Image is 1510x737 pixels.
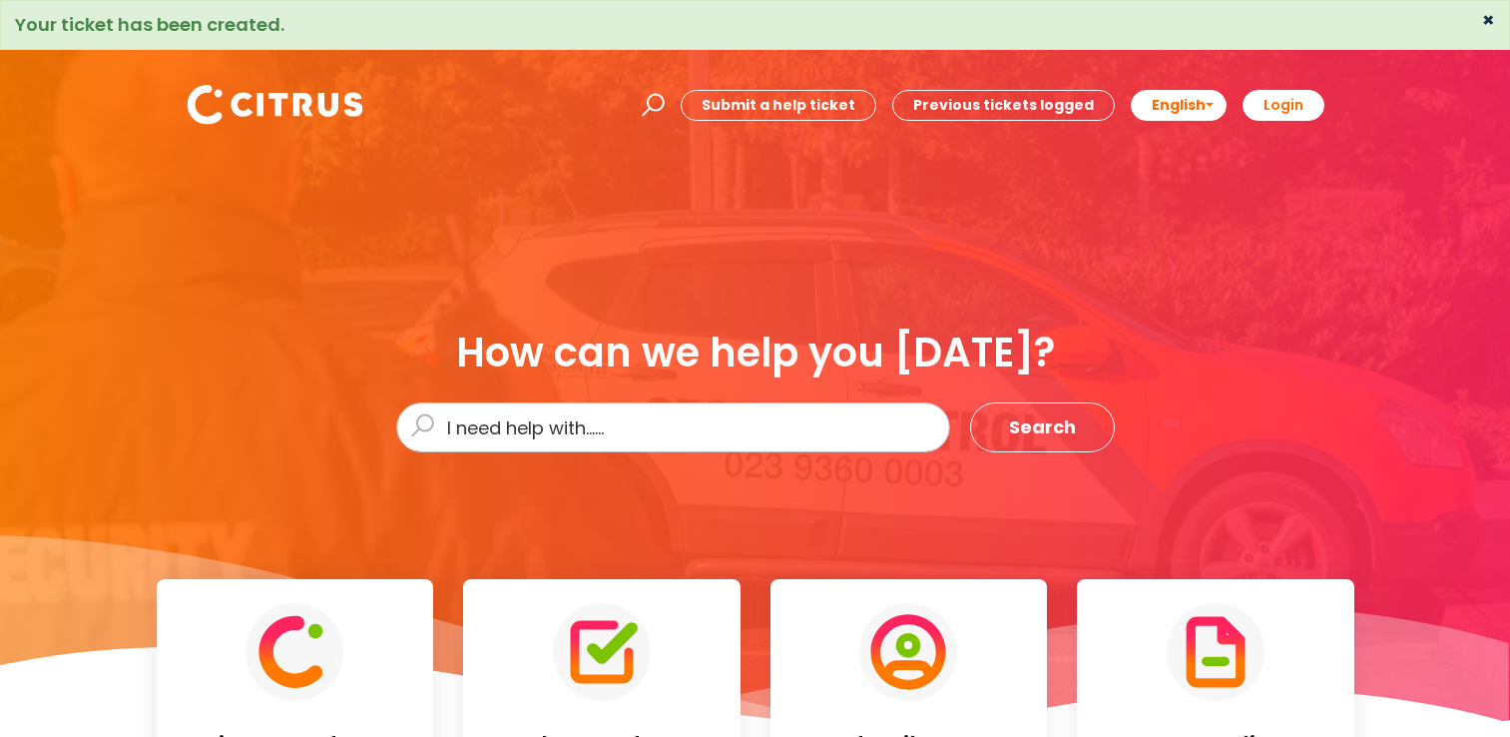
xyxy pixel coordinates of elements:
[1482,11,1495,29] button: ×
[681,90,876,121] a: Submit a help ticket
[1263,95,1303,115] b: Login
[1152,95,1206,115] span: English
[970,402,1115,452] button: Search
[396,402,950,452] input: I need help with......
[396,331,1115,374] div: How can we help you [DATE]?
[1243,90,1324,121] a: Login
[892,90,1115,121] a: Previous tickets logged
[1009,411,1076,443] span: Search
